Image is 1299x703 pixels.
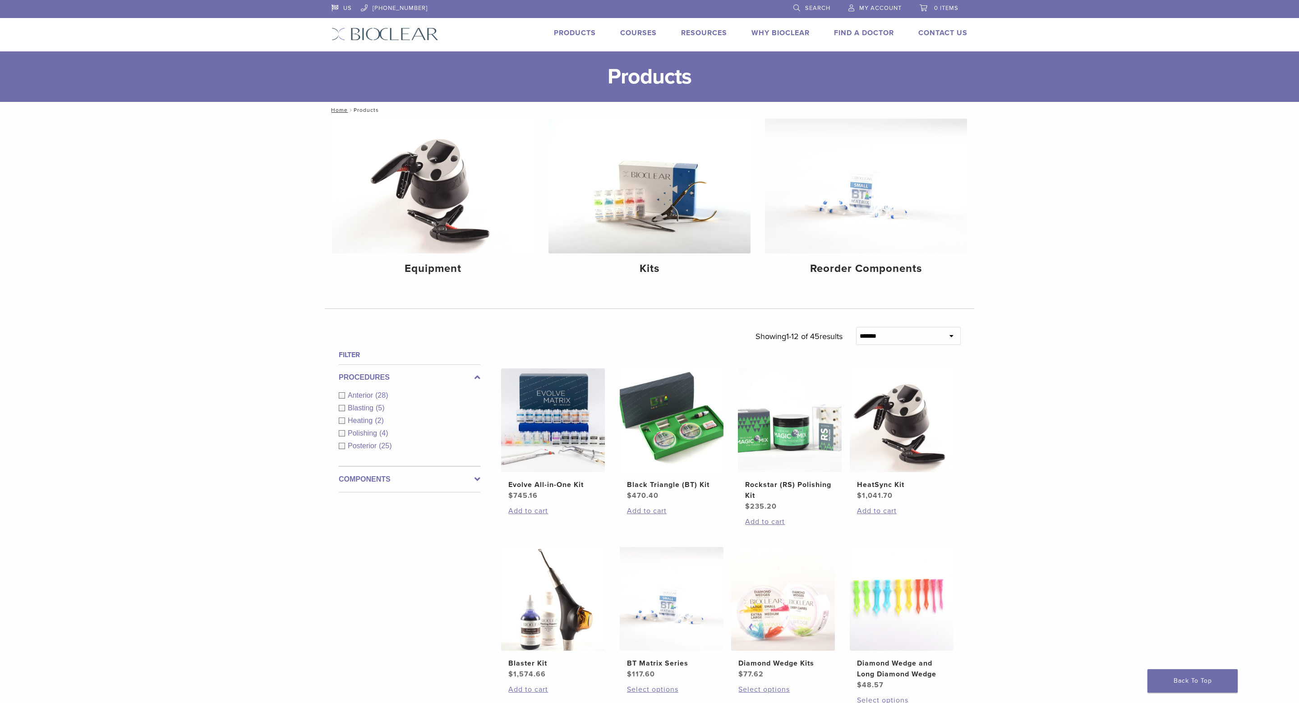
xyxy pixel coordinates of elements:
h4: Kits [556,261,743,277]
a: Reorder Components [765,119,967,283]
span: Blasting [348,404,376,412]
span: Polishing [348,429,379,437]
a: Select options for “BT Matrix Series” [627,684,716,695]
bdi: 48.57 [857,680,884,689]
a: Add to cart: “HeatSync Kit” [857,505,946,516]
a: Black Triangle (BT) KitBlack Triangle (BT) Kit $470.40 [619,368,724,501]
a: Evolve All-in-One KitEvolve All-in-One Kit $745.16 [501,368,606,501]
span: $ [627,491,632,500]
span: (2) [375,417,384,424]
a: Equipment [332,119,534,283]
bdi: 117.60 [627,670,655,679]
h4: Filter [339,349,480,360]
a: Contact Us [918,28,967,37]
a: Add to cart: “Black Triangle (BT) Kit” [627,505,716,516]
span: 1-12 of 45 [786,331,820,341]
label: Procedures [339,372,480,383]
h2: Diamond Wedge and Long Diamond Wedge [857,658,946,680]
img: Diamond Wedge and Long Diamond Wedge [850,547,954,651]
span: (28) [375,391,388,399]
img: Evolve All-in-One Kit [501,368,605,472]
h2: Evolve All-in-One Kit [508,479,598,490]
span: $ [627,670,632,679]
span: / [348,108,354,112]
img: Black Triangle (BT) Kit [620,368,723,472]
a: BT Matrix SeriesBT Matrix Series $117.60 [619,547,724,680]
label: Components [339,474,480,485]
span: Posterior [348,442,379,450]
a: HeatSync KitHeatSync Kit $1,041.70 [849,368,954,501]
a: Courses [620,28,657,37]
span: (5) [376,404,385,412]
a: Home [328,107,348,113]
span: $ [738,670,743,679]
img: Reorder Components [765,119,967,253]
h2: HeatSync Kit [857,479,946,490]
a: Rockstar (RS) Polishing KitRockstar (RS) Polishing Kit $235.20 [737,368,843,512]
img: BT Matrix Series [620,547,723,651]
img: HeatSync Kit [850,368,954,472]
span: $ [857,491,862,500]
h2: Blaster Kit [508,658,598,669]
bdi: 77.62 [738,670,764,679]
span: (25) [379,442,392,450]
a: Why Bioclear [751,28,810,37]
span: 0 items [934,5,958,12]
span: $ [857,680,862,689]
span: Heating [348,417,375,424]
span: My Account [859,5,902,12]
p: Showing results [755,327,843,346]
img: Rockstar (RS) Polishing Kit [738,368,842,472]
img: Bioclear [332,28,438,41]
span: (4) [379,429,388,437]
span: $ [745,502,750,511]
span: $ [508,670,513,679]
h4: Reorder Components [772,261,960,277]
a: Back To Top [1147,669,1238,693]
h2: BT Matrix Series [627,658,716,669]
nav: Products [325,102,974,118]
span: Anterior [348,391,375,399]
img: Diamond Wedge Kits [731,547,835,651]
span: $ [508,491,513,500]
img: Kits [548,119,751,253]
img: Equipment [332,119,534,253]
bdi: 1,574.66 [508,670,546,679]
span: Search [805,5,830,12]
a: Diamond Wedge and Long Diamond WedgeDiamond Wedge and Long Diamond Wedge $48.57 [849,547,954,690]
a: Add to cart: “Rockstar (RS) Polishing Kit” [745,516,834,527]
bdi: 470.40 [627,491,659,500]
h2: Black Triangle (BT) Kit [627,479,716,490]
a: Select options for “Diamond Wedge Kits” [738,684,828,695]
a: Add to cart: “Blaster Kit” [508,684,598,695]
h4: Equipment [339,261,527,277]
bdi: 235.20 [745,502,777,511]
bdi: 1,041.70 [857,491,893,500]
h2: Diamond Wedge Kits [738,658,828,669]
a: Add to cart: “Evolve All-in-One Kit” [508,505,598,516]
a: Resources [681,28,727,37]
a: Products [554,28,596,37]
a: Find A Doctor [834,28,894,37]
a: Kits [548,119,751,283]
img: Blaster Kit [501,547,605,651]
a: Diamond Wedge KitsDiamond Wedge Kits $77.62 [731,547,836,680]
a: Blaster KitBlaster Kit $1,574.66 [501,547,606,680]
bdi: 745.16 [508,491,538,500]
h2: Rockstar (RS) Polishing Kit [745,479,834,501]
